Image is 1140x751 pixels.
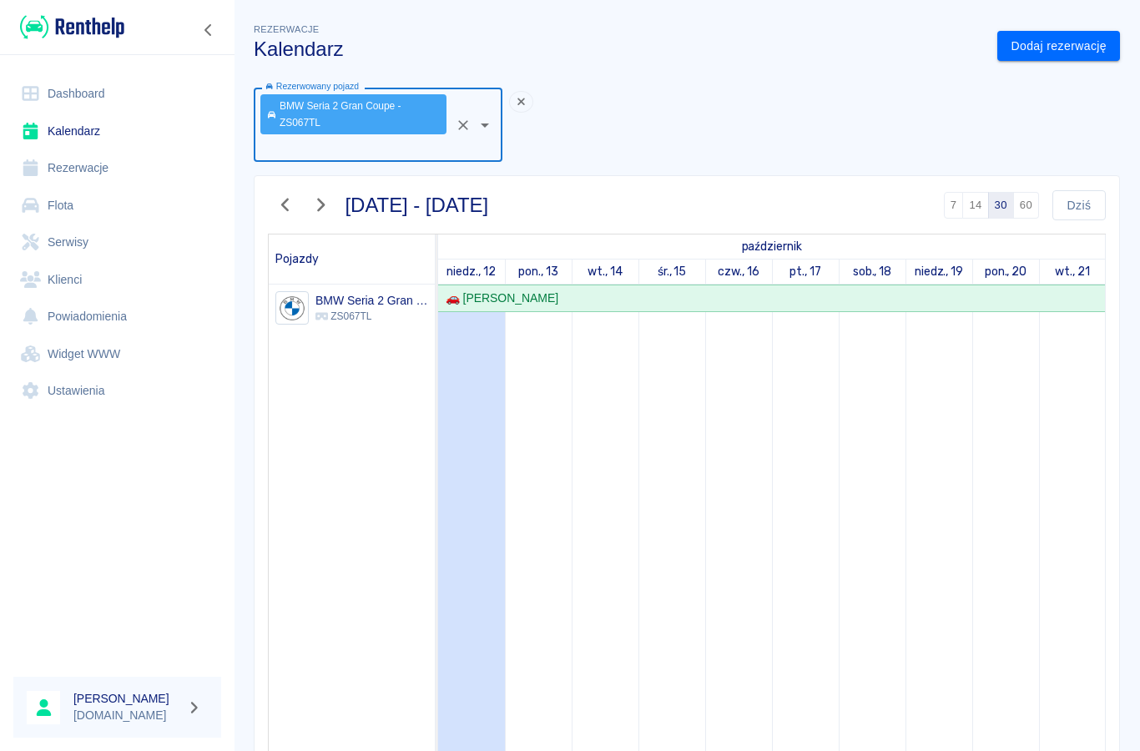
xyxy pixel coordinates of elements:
[278,295,305,322] img: Image
[997,31,1120,62] a: Dodaj rezerwację
[785,260,825,284] a: 17 października 2025
[13,75,221,113] a: Dashboard
[13,224,221,261] a: Serwisy
[473,113,497,137] button: Otwórz
[13,372,221,410] a: Ustawienia
[265,80,359,93] div: Rezerwowany pojazd
[451,113,475,137] button: Wyczyść
[988,192,1014,219] button: 30 dni
[738,234,806,259] a: 12 października 2025
[509,91,533,113] button: clear
[13,298,221,335] a: Powiadomienia
[13,149,221,187] a: Rezerwacje
[315,309,428,324] p: ZS067TL
[714,260,764,284] a: 16 października 2025
[442,260,500,284] a: 12 października 2025
[73,707,180,724] p: [DOMAIN_NAME]
[254,24,319,34] span: Rezerwacje
[910,260,968,284] a: 19 października 2025
[73,690,180,707] h6: [PERSON_NAME]
[439,290,558,307] div: 🚗 [PERSON_NAME]
[514,260,562,284] a: 13 października 2025
[1013,192,1039,219] button: 60 dni
[254,38,984,61] h3: Kalendarz
[981,260,1032,284] a: 20 października 2025
[315,292,428,309] h6: BMW Seria 2 Gran Coupe
[962,192,988,219] button: 14 dni
[849,260,896,284] a: 18 października 2025
[13,187,221,224] a: Flota
[20,13,124,41] img: Renthelp logo
[583,260,627,284] a: 14 października 2025
[13,13,124,41] a: Renthelp logo
[260,94,446,134] div: BMW Seria 2 Gran Coupe - ZS067TL
[13,335,221,373] a: Widget WWW
[1052,190,1106,221] button: Dziś
[196,19,221,41] button: Zwiń nawigację
[13,261,221,299] a: Klienci
[13,113,221,150] a: Kalendarz
[944,192,964,219] button: 7 dni
[346,194,489,217] h3: [DATE] - [DATE]
[653,260,691,284] a: 15 października 2025
[1051,260,1094,284] a: 21 października 2025
[275,252,319,266] span: Pojazdy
